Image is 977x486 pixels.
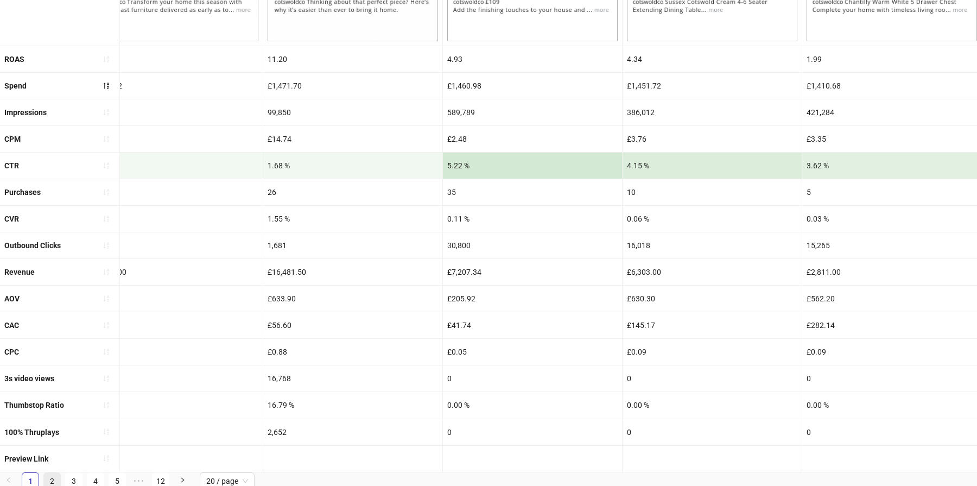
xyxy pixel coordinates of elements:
div: 16,768 [263,365,442,392]
span: sort-ascending [103,401,110,409]
div: 31 [84,179,263,205]
b: Revenue [4,268,35,276]
div: 1.55 % [263,206,442,232]
div: £2.48 [443,126,622,152]
b: CVR [4,214,19,223]
div: 0 [443,365,622,392]
span: sort-ascending [103,428,110,435]
div: 0 [443,419,622,445]
div: 14,362 [84,419,263,445]
div: 10 [623,179,802,205]
span: right [179,477,186,483]
span: sort-descending [103,82,110,90]
span: sort-ascending [103,135,110,143]
b: ROAS [4,55,24,64]
div: 1.47 % [84,206,263,232]
div: 5.22 % [443,153,622,179]
div: £0.75 [84,339,263,365]
b: CAC [4,321,19,330]
span: sort-ascending [103,321,110,329]
div: £56.60 [263,312,442,338]
div: 16.79 % [263,392,442,418]
b: CTR [4,161,19,170]
span: sort-ascending [103,188,110,196]
span: sort-ascending [103,268,110,276]
div: £16,481.50 [263,259,442,285]
b: Thumbstop Ratio [4,401,64,409]
div: 2,103 [84,232,263,258]
div: 31,909 [84,365,263,392]
div: £1,460.98 [443,73,622,99]
b: Impressions [4,108,47,117]
b: Preview Link [4,455,48,463]
b: AOV [4,294,20,303]
b: 3s video views [4,374,54,383]
div: 0.06 % [623,206,802,232]
div: 1.64 % [84,153,263,179]
div: 0.00 % [443,392,622,418]
b: Outbound Clicks [4,241,61,250]
div: £145.17 [623,312,802,338]
div: 1.68 % [263,153,442,179]
b: 100% Thruplays [4,428,59,437]
span: sort-ascending [103,348,110,356]
div: 4.15 % [623,153,802,179]
div: £0.05 [443,339,622,365]
div: £1,451.72 [623,73,802,99]
div: 4.93 [443,46,622,72]
div: £0.88 [263,339,442,365]
div: 30,800 [443,232,622,258]
span: sort-ascending [103,109,110,116]
span: sort-ascending [103,242,110,249]
div: 0 [623,419,802,445]
span: sort-ascending [103,375,110,382]
div: £630.30 [623,286,802,312]
div: 0.11 % [443,206,622,232]
div: £14.74 [263,126,442,152]
div: £1,567.32 [84,73,263,99]
span: sort-ascending [103,215,110,223]
span: sort-ascending [103,55,110,63]
b: Purchases [4,188,41,197]
div: £1,471.70 [263,73,442,99]
div: 4.34 [623,46,802,72]
div: 26 [263,179,442,205]
div: 128,337 [84,99,263,125]
div: 2,652 [263,419,442,445]
div: 10.56 [84,46,263,72]
div: £0.09 [623,339,802,365]
div: £50.56 [84,312,263,338]
div: 35 [443,179,622,205]
span: sort-ascending [103,455,110,462]
span: sort-ascending [103,295,110,302]
div: 0 [623,365,802,392]
div: 1,681 [263,232,442,258]
div: £3.76 [623,126,802,152]
b: Spend [4,81,27,90]
b: CPM [4,135,21,143]
div: £16,554.00 [84,259,263,285]
div: £7,207.34 [443,259,622,285]
div: £12.21 [84,126,263,152]
div: £41.74 [443,312,622,338]
b: CPC [4,348,19,356]
div: 589,789 [443,99,622,125]
div: £534.00 [84,286,263,312]
div: 386,012 [623,99,802,125]
div: 24.86 % [84,392,263,418]
div: 99,850 [263,99,442,125]
div: 11.20 [263,46,442,72]
div: 16,018 [623,232,802,258]
div: £6,303.00 [623,259,802,285]
div: £633.90 [263,286,442,312]
span: sort-ascending [103,162,110,169]
span: left [5,477,12,483]
div: 0.00 % [623,392,802,418]
div: £205.92 [443,286,622,312]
